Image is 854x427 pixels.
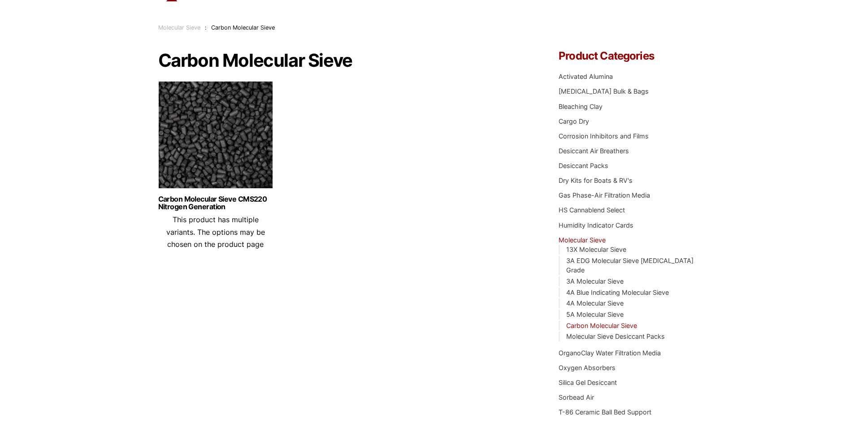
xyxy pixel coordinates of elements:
a: Corrosion Inhibitors and Films [559,132,649,140]
a: [MEDICAL_DATA] Bulk & Bags [559,87,649,95]
a: Molecular Sieve Desiccant Packs [566,332,665,340]
a: T-86 Ceramic Ball Bed Support [559,408,651,416]
a: Molecular Sieve [559,236,606,244]
h4: Product Categories [559,51,696,61]
span: Carbon Molecular Sieve [211,24,275,31]
a: 4A Blue Indicating Molecular Sieve [566,289,669,296]
a: Sorbead Air [559,393,594,401]
a: Desiccant Air Breathers [559,147,629,155]
a: Molecular Sieve [158,24,200,31]
a: Carbon Molecular Sieve CMS220 Nitrogen Generation [158,195,273,211]
a: Oxygen Absorbers [559,364,616,371]
img: Carbon Molecular Sieve [158,81,273,193]
a: Gas Phase-Air Filtration Media [559,191,650,199]
h1: Carbon Molecular Sieve [158,51,532,70]
a: Humidity Indicator Cards [559,221,633,229]
a: Silica Gel Desiccant [559,379,617,386]
span: This product has multiple variants. The options may be chosen on the product page [166,215,265,248]
a: 5A Molecular Sieve [566,311,624,318]
a: Activated Alumina [559,73,613,80]
a: 4A Molecular Sieve [566,299,624,307]
a: Dry Kits for Boats & RV's [559,177,633,184]
a: Bleaching Clay [559,103,603,110]
span: : [205,24,207,31]
a: OrganoClay Water Filtration Media [559,349,661,357]
a: 3A EDG Molecular Sieve [MEDICAL_DATA] Grade [566,257,694,274]
a: HS Cannablend Select [559,206,625,214]
a: 13X Molecular Sieve [566,246,626,253]
a: Desiccant Packs [559,162,608,169]
a: 3A Molecular Sieve [566,277,624,285]
a: Carbon Molecular Sieve [566,322,637,329]
a: Cargo Dry [559,117,589,125]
